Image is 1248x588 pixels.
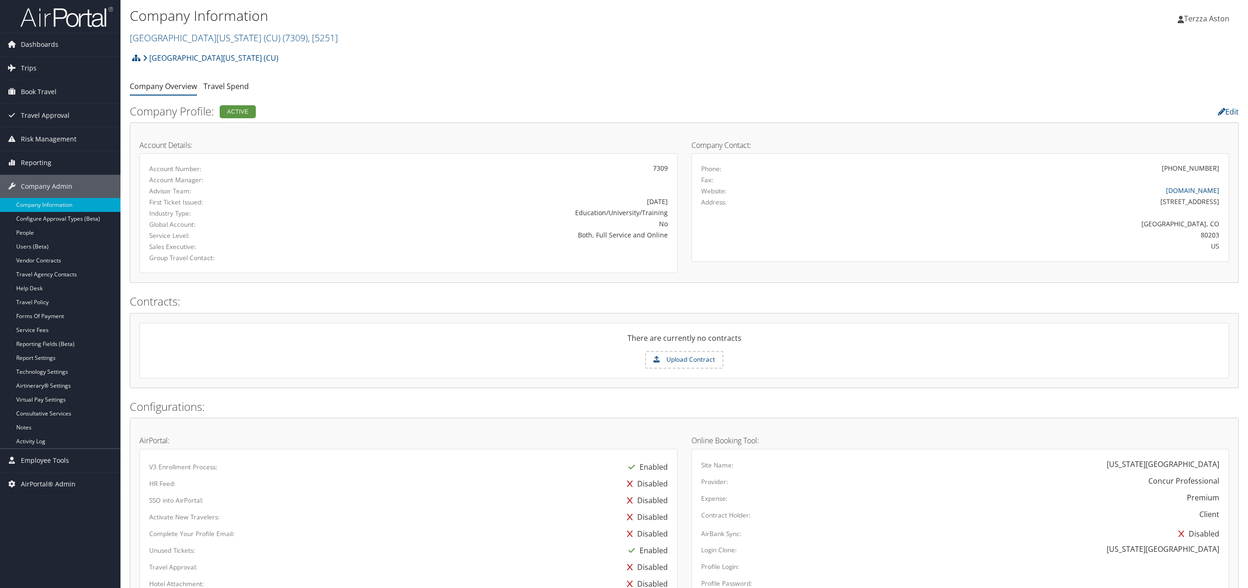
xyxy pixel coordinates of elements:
a: Edit [1218,107,1239,117]
span: AirPortal® Admin [21,473,76,496]
img: airportal-logo.png [20,6,113,28]
div: Client [1199,509,1219,520]
div: Disabled [622,509,668,525]
div: Enabled [624,542,668,559]
span: Terzza Aston [1184,13,1229,24]
h4: Account Details: [139,141,678,149]
div: 80203 [834,230,1219,240]
div: [DATE] [327,197,668,206]
label: Activate New Travelers: [149,512,220,522]
div: [US_STATE][GEOGRAPHIC_DATA] [1107,543,1219,555]
div: 7309 [327,163,668,173]
div: Education/University/Training [327,208,668,217]
label: First Ticket Issued: [149,198,313,207]
label: Global Account: [149,220,313,229]
span: Reporting [21,151,51,174]
span: , [ 5251 ] [308,32,338,44]
label: Account Manager: [149,175,313,185]
div: Active [220,105,256,118]
label: Profile Password: [701,579,752,588]
div: [US_STATE][GEOGRAPHIC_DATA] [1107,459,1219,470]
label: AirBank Sync: [701,529,741,538]
label: Group Travel Contact: [149,253,313,262]
label: Fax: [701,175,713,185]
span: Book Travel [21,80,57,103]
label: Address: [701,198,727,207]
label: Account Number: [149,164,313,173]
a: Company Overview [130,81,197,91]
div: Disabled [1174,525,1219,542]
label: Unused Tickets: [149,546,195,555]
div: [GEOGRAPHIC_DATA], CO [834,219,1219,229]
span: Risk Management [21,128,76,151]
h1: Company Information [130,6,869,26]
label: SSO into AirPortal: [149,496,203,505]
label: Login Clone: [701,545,737,555]
label: Complete Your Profile Email: [149,529,234,538]
span: Travel Approval [21,104,70,127]
div: There are currently no contracts [140,332,1229,351]
div: No [327,219,668,229]
label: Site Name: [701,460,734,470]
label: Upload Contract [646,352,722,368]
div: Disabled [622,492,668,509]
label: Contract Holder: [701,511,751,520]
div: [PHONE_NUMBER] [1162,163,1219,173]
a: [GEOGRAPHIC_DATA][US_STATE] (CU) [143,49,279,67]
span: Company Admin [21,175,72,198]
label: HR Feed: [149,479,176,488]
h2: Company Profile: [130,103,864,119]
h2: Contracts: [130,294,1239,309]
span: Trips [21,57,37,80]
label: Sales Executive: [149,242,313,251]
div: Concur Professional [1148,475,1219,486]
div: Premium [1187,492,1219,503]
div: Both, Full Service and Online [327,230,668,240]
a: [DOMAIN_NAME] [1166,186,1219,195]
label: Phone: [701,164,722,173]
div: US [834,241,1219,251]
div: [STREET_ADDRESS] [834,197,1219,206]
span: ( 7309 ) [283,32,308,44]
label: Industry Type: [149,209,313,218]
label: V3 Enrollment Process: [149,462,217,472]
a: Terzza Aston [1178,5,1239,32]
div: Disabled [622,559,668,575]
span: Dashboards [21,33,58,56]
label: Advisor Team: [149,186,313,196]
label: Website: [701,186,727,196]
div: Enabled [624,459,668,475]
label: Provider: [701,477,728,486]
label: Expense: [701,494,728,503]
h4: AirPortal: [139,437,678,444]
div: Disabled [622,475,668,492]
h4: Online Booking Tool: [691,437,1229,444]
label: Travel Approval: [149,562,197,572]
span: Employee Tools [21,449,69,472]
label: Service Level: [149,231,313,240]
h2: Configurations: [130,399,1239,415]
div: Disabled [622,525,668,542]
h4: Company Contact: [691,141,1229,149]
a: Travel Spend [203,81,249,91]
label: Profile Login: [701,562,739,571]
a: [GEOGRAPHIC_DATA][US_STATE] (CU) [130,32,338,44]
